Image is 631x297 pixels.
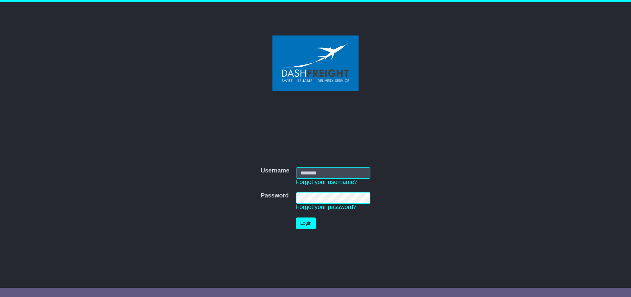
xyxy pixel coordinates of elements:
label: Username [261,167,289,174]
a: Forgot your username? [296,179,358,185]
img: Dash Freight [272,35,359,91]
button: Login [296,217,316,229]
a: Forgot your password? [296,204,357,210]
label: Password [261,192,289,199]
